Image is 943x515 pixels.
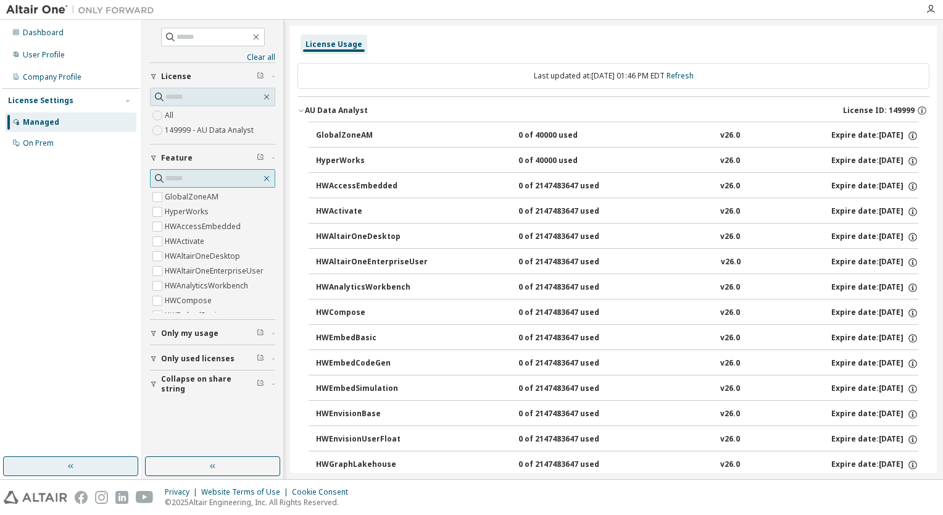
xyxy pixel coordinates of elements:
[720,282,740,293] div: v26.0
[4,491,67,504] img: altair_logo.svg
[720,156,740,167] div: v26.0
[831,181,918,192] div: Expire date: [DATE]
[316,148,918,175] button: HyperWorks0 of 40000 usedv26.0Expire date:[DATE]
[720,409,740,420] div: v26.0
[23,138,54,148] div: On Prem
[316,181,427,192] div: HWAccessEmbedded
[316,173,918,200] button: HWAccessEmbedded0 of 2147483647 usedv26.0Expire date:[DATE]
[316,156,427,167] div: HyperWorks
[95,491,108,504] img: instagram.svg
[720,459,740,471] div: v26.0
[23,28,64,38] div: Dashboard
[257,153,264,163] span: Clear filter
[165,293,214,308] label: HWCompose
[720,358,740,369] div: v26.0
[518,156,629,167] div: 0 of 40000 used
[720,232,740,243] div: v26.0
[518,308,629,319] div: 0 of 2147483647 used
[150,345,275,372] button: Only used licenses
[165,234,207,249] label: HWActivate
[165,497,355,508] p: © 2025 Altair Engineering, Inc. All Rights Reserved.
[316,198,918,225] button: HWActivate0 of 2147483647 usedv26.0Expire date:[DATE]
[165,308,223,323] label: HWEmbedBasic
[831,333,918,344] div: Expire date: [DATE]
[316,350,918,377] button: HWEmbedCodeGen0 of 2147483647 usedv26.0Expire date:[DATE]
[518,181,629,192] div: 0 of 2147483647 used
[316,308,427,319] div: HWCompose
[316,333,427,344] div: HWEmbedBasic
[257,379,264,389] span: Clear filter
[720,308,740,319] div: v26.0
[165,249,243,264] label: HWAltairOneDesktop
[831,409,918,420] div: Expire date: [DATE]
[165,219,243,234] label: HWAccessEmbedded
[831,308,918,319] div: Expire date: [DATE]
[150,52,275,62] a: Clear all
[297,63,929,89] div: Last updated at: [DATE] 01:46 PM EDT
[305,106,368,115] div: AU Data Analyst
[831,282,918,293] div: Expire date: [DATE]
[518,409,629,420] div: 0 of 2147483647 used
[316,130,427,141] div: GlobalZoneAM
[161,72,191,82] span: License
[75,491,88,504] img: facebook.svg
[831,459,918,471] div: Expire date: [DATE]
[518,282,629,293] div: 0 of 2147483647 used
[161,354,235,364] span: Only used licenses
[23,72,81,82] div: Company Profile
[831,358,918,369] div: Expire date: [DATE]
[316,274,918,301] button: HWAnalyticsWorkbench0 of 2147483647 usedv26.0Expire date:[DATE]
[316,459,427,471] div: HWGraphLakehouse
[316,249,918,276] button: HWAltairOneEnterpriseUser0 of 2147483647 usedv26.0Expire date:[DATE]
[720,383,740,395] div: v26.0
[165,190,221,204] label: GlobalZoneAM
[667,70,694,81] a: Refresh
[150,63,275,90] button: License
[316,358,427,369] div: HWEmbedCodeGen
[831,383,918,395] div: Expire date: [DATE]
[165,278,251,293] label: HWAnalyticsWorkbench
[257,72,264,82] span: Clear filter
[721,257,741,268] div: v26.0
[165,204,211,219] label: HyperWorks
[316,409,427,420] div: HWEnvisionBase
[518,232,629,243] div: 0 of 2147483647 used
[6,4,160,16] img: Altair One
[518,434,629,445] div: 0 of 2147483647 used
[257,329,264,338] span: Clear filter
[831,156,918,167] div: Expire date: [DATE]
[161,153,193,163] span: Feature
[518,257,629,268] div: 0 of 2147483647 used
[831,206,918,217] div: Expire date: [DATE]
[518,130,629,141] div: 0 of 40000 used
[150,320,275,347] button: Only my usage
[150,144,275,172] button: Feature
[518,459,629,471] div: 0 of 2147483647 used
[518,358,629,369] div: 0 of 2147483647 used
[316,383,427,395] div: HWEmbedSimulation
[518,206,629,217] div: 0 of 2147483647 used
[720,130,740,141] div: v26.0
[316,434,427,445] div: HWEnvisionUserFloat
[165,123,256,138] label: 149999 - AU Data Analyst
[297,97,929,124] button: AU Data AnalystLicense ID: 149999
[831,257,918,268] div: Expire date: [DATE]
[316,401,918,428] button: HWEnvisionBase0 of 2147483647 usedv26.0Expire date:[DATE]
[316,257,428,268] div: HWAltairOneEnterpriseUser
[161,329,218,338] span: Only my usage
[316,299,918,327] button: HWCompose0 of 2147483647 usedv26.0Expire date:[DATE]
[257,354,264,364] span: Clear filter
[316,451,918,479] button: HWGraphLakehouse0 of 2147483647 usedv26.0Expire date:[DATE]
[23,117,59,127] div: Managed
[518,333,629,344] div: 0 of 2147483647 used
[831,232,918,243] div: Expire date: [DATE]
[305,40,362,49] div: License Usage
[201,487,292,497] div: Website Terms of Use
[831,130,918,141] div: Expire date: [DATE]
[136,491,154,504] img: youtube.svg
[316,232,427,243] div: HWAltairOneDesktop
[23,50,65,60] div: User Profile
[316,122,918,149] button: GlobalZoneAM0 of 40000 usedv26.0Expire date:[DATE]
[720,333,740,344] div: v26.0
[316,282,427,293] div: HWAnalyticsWorkbench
